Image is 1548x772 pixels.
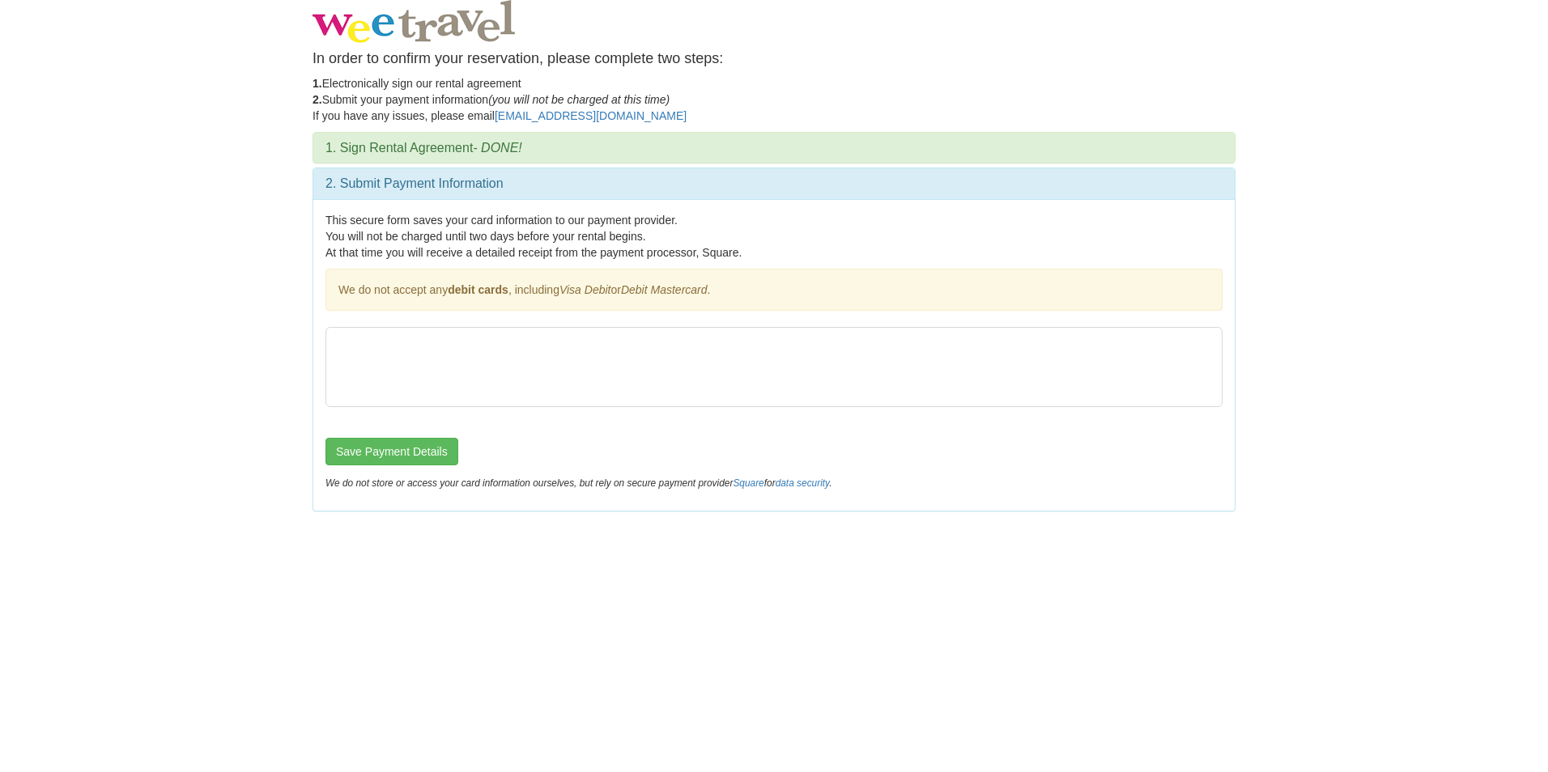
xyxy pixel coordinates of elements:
[325,176,1223,191] h3: 2. Submit Payment Information
[325,269,1223,311] div: We do not accept any , including or .
[621,283,708,296] em: Debit Mastercard
[448,283,508,296] strong: debit cards
[325,477,831,489] em: We do not store or access your card information ourselves, but rely on secure payment provider for .
[313,93,322,106] strong: 2.
[325,438,458,465] button: Save Payment Details
[488,93,670,106] em: (you will not be charged at this time)
[559,283,611,296] em: Visa Debit
[313,51,1235,67] h4: In order to confirm your reservation, please complete two steps:
[313,77,322,90] strong: 1.
[776,477,830,489] a: data security
[495,109,687,122] a: [EMAIL_ADDRESS][DOMAIN_NAME]
[326,328,1222,406] iframe: Secure card form
[325,141,1223,155] h3: 1. Sign Rental Agreement
[473,141,521,155] em: - DONE!
[325,212,1223,261] p: This secure form saves your card information to our payment provider. You will not be charged unt...
[733,477,763,489] a: Square
[313,75,1235,124] p: Electronically sign our rental agreement Submit your payment information If you have any issues, ...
